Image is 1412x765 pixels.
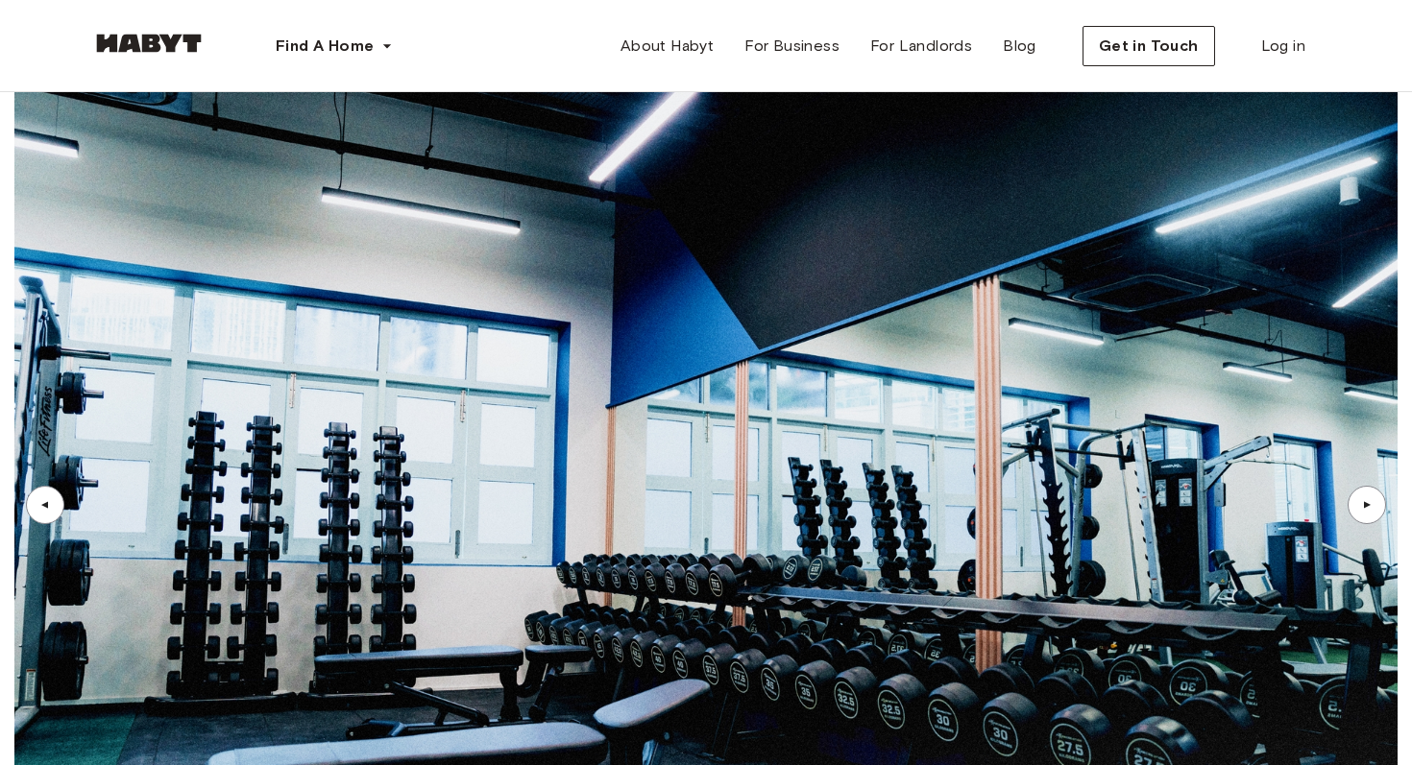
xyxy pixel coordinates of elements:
[260,27,408,65] button: Find A Home
[1003,35,1036,58] span: Blog
[605,27,729,65] a: About Habyt
[729,27,855,65] a: For Business
[870,35,972,58] span: For Landlords
[276,35,374,58] span: Find A Home
[621,35,714,58] span: About Habyt
[987,27,1052,65] a: Blog
[1261,35,1305,58] span: Log in
[36,499,55,511] div: ▲
[91,34,207,53] img: Habyt
[744,35,840,58] span: For Business
[1083,26,1215,66] button: Get in Touch
[855,27,987,65] a: For Landlords
[1357,499,1376,511] div: ▲
[1246,27,1321,65] a: Log in
[1099,35,1199,58] span: Get in Touch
